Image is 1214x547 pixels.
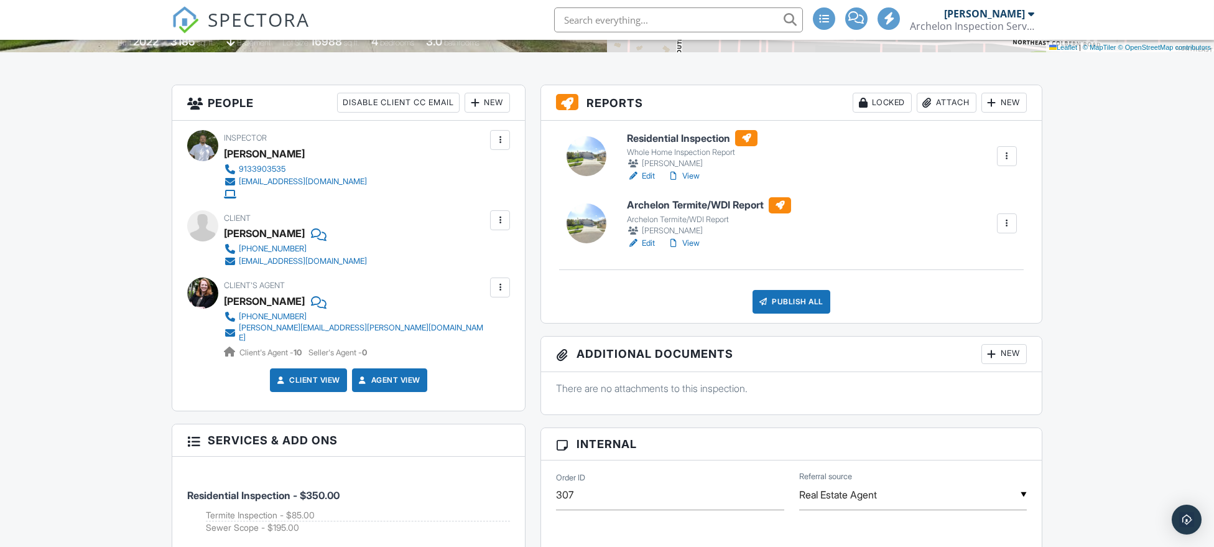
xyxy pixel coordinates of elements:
a: Edit [627,170,655,182]
a: View [667,170,700,182]
div: [PERSON_NAME] [224,224,305,243]
p: There are no attachments to this inspection. [556,381,1027,395]
div: New [465,93,510,113]
a: Residential Inspection Whole Home Inspection Report [PERSON_NAME] [627,130,758,170]
a: [EMAIL_ADDRESS][DOMAIN_NAME] [224,175,367,188]
span: Client's Agent [224,281,285,290]
a: © OpenStreetMap contributors [1118,44,1211,51]
div: Archelon Termite/WDI Report [627,215,791,225]
div: New [981,344,1027,364]
div: Attach [917,93,976,113]
div: [EMAIL_ADDRESS][DOMAIN_NAME] [239,177,367,187]
div: [PHONE_NUMBER] [239,312,307,322]
span: SPECTORA [208,6,310,32]
span: bedrooms [380,38,414,47]
div: 16988 [310,35,342,48]
div: 3185 [170,35,195,48]
span: bathrooms [444,38,480,47]
div: 4 [371,35,378,48]
a: View [667,237,700,250]
h3: Services & Add ons [172,424,525,457]
a: SPECTORA [172,17,310,43]
h3: Reports [541,85,1042,121]
li: Service: Residential Inspection [187,466,510,544]
div: New [981,93,1027,113]
div: Disable Client CC Email [337,93,460,113]
a: [PERSON_NAME] [224,292,305,311]
span: sq.ft. [344,38,359,47]
div: [PERSON_NAME] [627,157,758,170]
a: Archelon Termite/WDI Report Archelon Termite/WDI Report [PERSON_NAME] [627,197,791,237]
div: 2022 [133,35,159,48]
strong: 10 [294,348,302,357]
li: Add on: Sewer Scope [206,521,510,534]
div: 9133903535 [239,164,285,174]
span: Built [118,38,131,47]
span: Client's Agent - [239,348,303,357]
a: [PHONE_NUMBER] [224,311,487,323]
a: Leaflet [1049,44,1077,51]
div: [PERSON_NAME] [224,144,305,163]
div: [PERSON_NAME] [627,225,791,237]
a: 9133903535 [224,163,367,175]
label: Referral source [799,471,852,482]
h3: People [172,85,525,121]
label: Order ID [556,472,585,484]
h3: Additional Documents [541,337,1042,372]
span: Inspector [224,133,267,143]
div: [EMAIL_ADDRESS][DOMAIN_NAME] [239,256,367,266]
span: Client [224,213,251,223]
span: Residential Inspection - $350.00 [187,489,340,502]
h6: Archelon Termite/WDI Report [627,197,791,213]
div: [PERSON_NAME][EMAIL_ADDRESS][PERSON_NAME][DOMAIN_NAME] [239,323,487,343]
div: Publish All [753,290,830,314]
a: Client View [274,374,340,386]
h3: Internal [541,428,1042,461]
a: Agent View [356,374,420,386]
a: [PHONE_NUMBER] [224,243,367,255]
strong: 0 [362,348,367,357]
input: Search everything... [554,7,803,32]
h6: Residential Inspection [627,130,758,146]
div: Archelon Inspection Service [910,20,1034,32]
a: [EMAIL_ADDRESS][DOMAIN_NAME] [224,255,367,268]
span: Seller's Agent - [308,348,367,357]
a: [PERSON_NAME][EMAIL_ADDRESS][PERSON_NAME][DOMAIN_NAME] [224,323,487,343]
span: basement [237,38,271,47]
div: Whole Home Inspection Report [627,147,758,157]
div: Open Intercom Messenger [1172,505,1202,535]
div: Locked [853,93,912,113]
a: Edit [627,237,655,250]
li: Add on: Termite Inspection [206,509,510,522]
div: 3.0 [426,35,442,48]
span: | [1079,44,1081,51]
a: © MapTiler [1083,44,1116,51]
span: sq. ft. [197,38,215,47]
img: The Best Home Inspection Software - Spectora [172,6,199,34]
div: [PHONE_NUMBER] [239,244,307,254]
span: Lot Size [282,38,308,47]
div: [PERSON_NAME] [944,7,1025,20]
